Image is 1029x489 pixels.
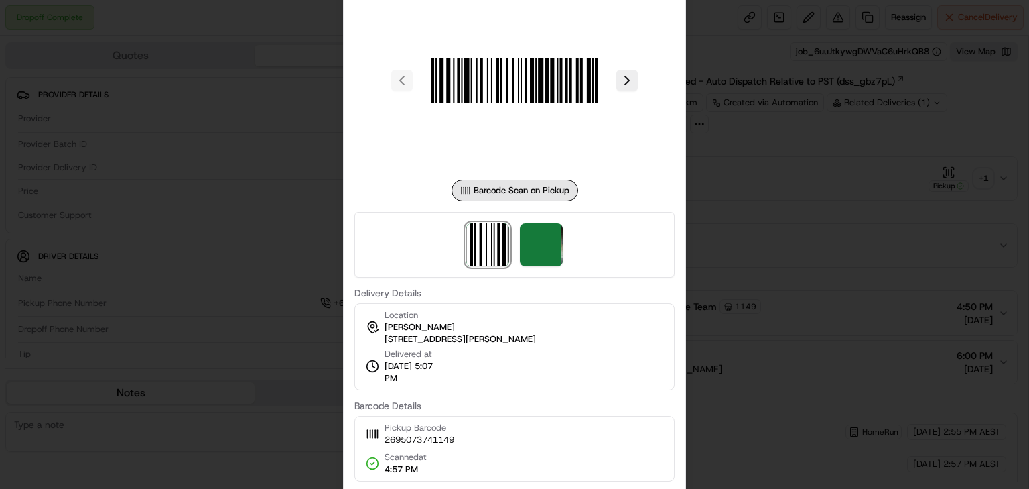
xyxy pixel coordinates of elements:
span: 2695073741149 [385,434,454,446]
span: Pickup Barcode [385,422,454,434]
span: 4:57 PM [385,464,427,476]
div: Barcode Scan on Pickup [452,180,578,201]
span: [PERSON_NAME] [385,321,455,333]
span: Delivered at [385,348,446,360]
span: [DATE] 5:07 PM [385,360,446,384]
img: barcode_scan_on_pickup image [466,223,509,266]
span: Scanned at [385,451,427,464]
label: Delivery Details [354,288,675,298]
img: photo_proof_of_delivery image [520,223,563,266]
span: [STREET_ADDRESS][PERSON_NAME] [385,333,536,345]
label: Barcode Details [354,401,675,411]
span: Location [385,309,418,321]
